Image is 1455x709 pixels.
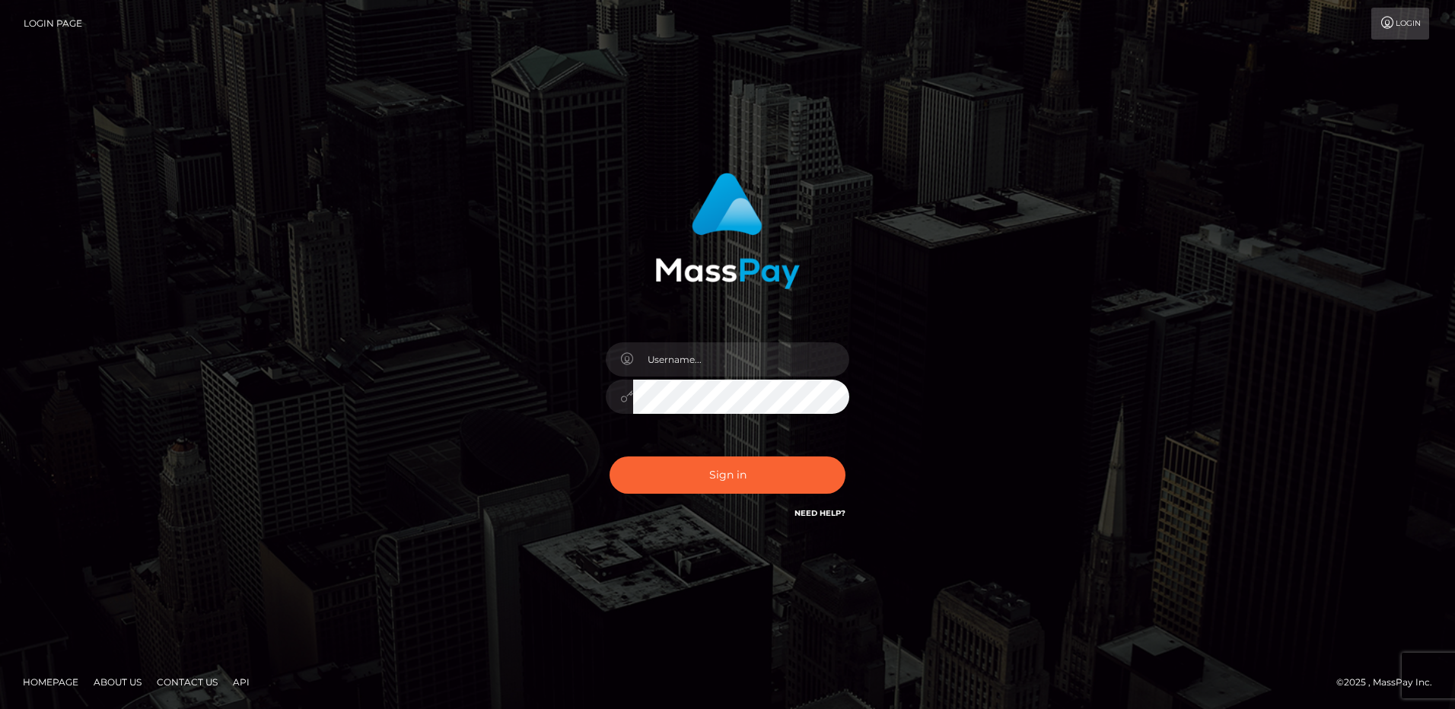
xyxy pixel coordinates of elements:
a: Need Help? [794,508,845,518]
div: © 2025 , MassPay Inc. [1336,674,1444,691]
a: Login Page [24,8,82,40]
a: API [227,670,256,694]
a: Contact Us [151,670,224,694]
a: Login [1371,8,1429,40]
img: MassPay Login [655,173,800,289]
input: Username... [633,342,849,377]
a: About Us [88,670,148,694]
a: Homepage [17,670,84,694]
button: Sign in [610,456,845,494]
